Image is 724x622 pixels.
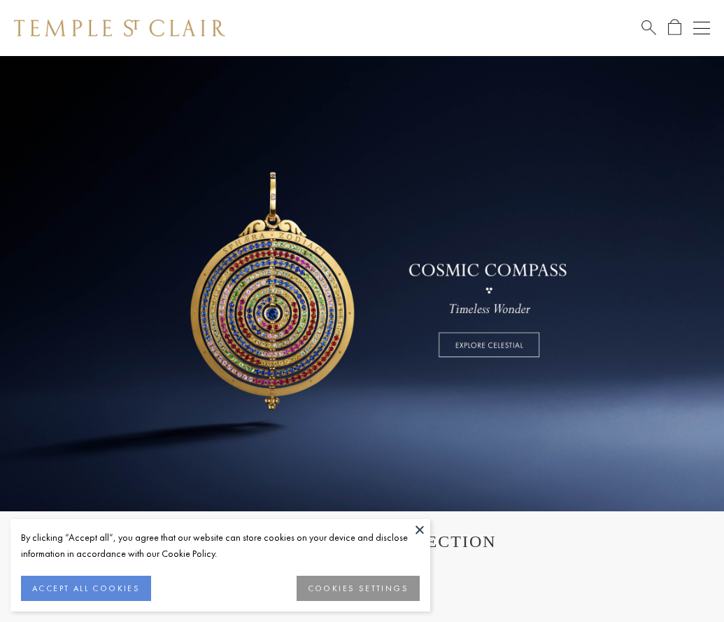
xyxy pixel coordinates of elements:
a: Open Shopping Bag [668,19,681,36]
button: Open navigation [693,20,710,36]
div: By clicking “Accept all”, you agree that our website can store cookies on your device and disclos... [21,530,420,562]
img: Temple St. Clair [14,20,225,36]
a: Search [641,19,656,36]
button: COOKIES SETTINGS [297,576,420,601]
button: ACCEPT ALL COOKIES [21,576,151,601]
